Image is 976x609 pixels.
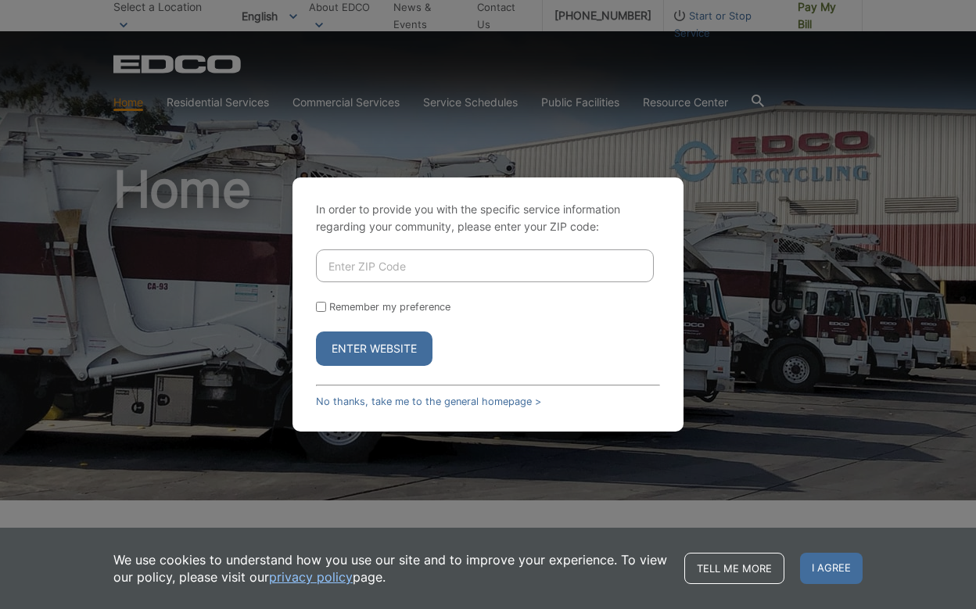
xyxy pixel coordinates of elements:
[316,201,660,235] p: In order to provide you with the specific service information regarding your community, please en...
[113,551,669,586] p: We use cookies to understand how you use our site and to improve your experience. To view our pol...
[316,249,654,282] input: Enter ZIP Code
[684,553,784,584] a: Tell me more
[800,553,863,584] span: I agree
[316,396,541,407] a: No thanks, take me to the general homepage >
[329,301,450,313] label: Remember my preference
[316,331,432,366] button: Enter Website
[269,568,353,586] a: privacy policy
